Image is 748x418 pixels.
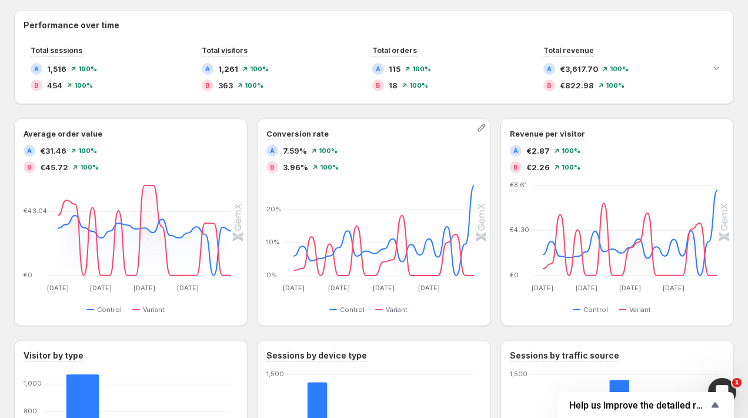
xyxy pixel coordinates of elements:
text: [DATE] [283,284,305,292]
span: €45.72 [40,161,68,173]
span: 115 [389,63,400,75]
span: Variant [386,305,408,314]
text: [DATE] [619,284,641,292]
text: 1,500 [266,370,284,378]
span: €31.46 [40,145,66,157]
button: Variant [132,303,169,317]
h3: Conversion rate [266,128,329,140]
span: 100% [610,65,629,72]
button: Show survey - Help us improve the detailed report for A/B campaigns [569,398,722,412]
text: €0 [24,271,32,279]
button: Control [86,303,126,317]
text: [DATE] [575,284,597,292]
h2: A [513,147,518,154]
h2: B [270,164,275,171]
span: Variant [143,305,165,314]
button: Expand chart [708,59,724,76]
h2: B [513,164,518,171]
span: Total revenue [543,46,594,55]
span: 100% [250,65,269,72]
text: €8.61 [510,181,527,189]
span: 363 [218,79,233,91]
h3: Average order value [24,128,102,140]
text: [DATE] [373,284,395,292]
h2: A [270,147,275,154]
span: 100% [319,147,338,154]
button: Variant [375,303,412,317]
span: Total visitors [202,46,248,55]
text: [DATE] [133,284,155,292]
span: €822.98 [560,79,594,91]
h3: Sessions by traffic source [510,350,619,361]
span: Total sessions [31,46,82,55]
text: 1,000 [24,379,42,387]
h2: A [376,65,380,72]
text: [DATE] [532,284,553,292]
text: [DATE] [177,284,199,292]
h2: A [547,65,552,72]
span: €2.87 [526,145,550,157]
h3: Sessions by device type [266,350,367,361]
h2: B [34,82,39,89]
span: 1,516 [47,63,66,75]
text: €0 [510,271,519,279]
span: 100% [78,147,97,154]
h2: B [376,82,380,89]
h2: B [27,164,32,171]
span: Control [340,305,365,314]
text: 1,500 [510,370,527,378]
span: 1,261 [218,63,238,75]
button: Variant [619,303,656,317]
span: Variant [629,305,651,314]
h3: Revenue per visitor [510,128,585,140]
span: 100% [606,82,625,89]
span: 7.59% [283,145,307,157]
h2: A [205,65,210,72]
text: [DATE] [91,284,112,292]
text: €4.30 [510,226,529,234]
button: Control [329,303,369,317]
span: 1 [732,378,742,387]
text: [DATE] [418,284,440,292]
span: €2.26 [526,161,550,173]
button: Control [573,303,613,317]
text: €43.04 [24,207,48,215]
span: 100% [562,164,580,171]
span: Total orders [372,46,417,55]
h2: B [547,82,552,89]
text: 0% [266,271,277,279]
span: 100% [245,82,263,89]
h3: Visitor by type [24,350,84,361]
h2: B [205,82,210,89]
span: €3,617.70 [560,63,598,75]
text: 800 [24,407,37,415]
text: 20% [266,205,281,213]
span: 100% [78,65,97,72]
span: 18 [389,79,398,91]
span: 100% [562,147,580,154]
span: 3.96% [283,161,308,173]
span: 454 [47,79,62,91]
h2: A [27,147,32,154]
span: 100% [320,164,339,171]
text: 10% [266,238,279,246]
span: Control [583,305,608,314]
h2: A [34,65,39,72]
span: 100% [74,82,93,89]
text: [DATE] [663,284,684,292]
span: Help us improve the detailed report for A/B campaigns [569,400,708,411]
text: [DATE] [47,284,69,292]
iframe: Intercom live chat [708,378,736,406]
span: 100% [412,65,431,72]
h2: Performance over time [24,19,724,31]
span: Control [97,305,122,314]
text: [DATE] [328,284,350,292]
span: 100% [409,82,428,89]
span: 100% [80,164,99,171]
